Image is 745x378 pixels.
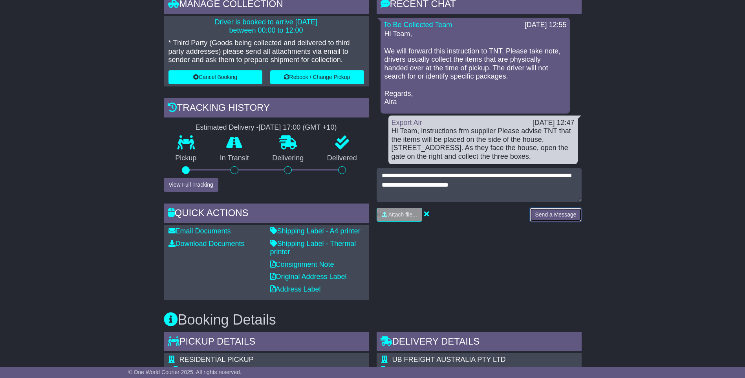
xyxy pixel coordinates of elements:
a: Original Address Label [270,273,347,281]
a: To Be Collected Team [384,21,452,29]
a: Consignment Note [270,261,334,268]
span: Commercial [392,366,430,374]
div: Estimated Delivery - [164,123,369,132]
h3: Booking Details [164,312,582,328]
p: Pickup [164,154,209,163]
a: Address Label [270,285,321,293]
div: [DATE] 12:47 [533,119,575,127]
span: RESIDENTIAL PICKUP [179,356,254,363]
a: Shipping Label - Thermal printer [270,240,356,256]
div: Pickup [179,366,356,375]
a: Email Documents [168,227,231,235]
p: Delivered [315,154,369,163]
button: View Full Tracking [164,178,218,192]
button: Send a Message [530,208,581,222]
p: * Third Party (Goods being collected and delivered to third party addresses) please send all atta... [168,39,364,64]
div: [DATE] 12:55 [525,21,567,29]
div: Quick Actions [164,204,369,225]
a: Shipping Label - A4 printer [270,227,361,235]
span: Residential [179,366,214,374]
span: UB FREIGHT AUSTRALIA PTY LTD [392,356,506,363]
div: Delivery Details [377,332,582,353]
button: Rebook / Change Pickup [270,70,364,84]
p: Delivering [261,154,316,163]
div: Tracking history [164,98,369,119]
div: [DATE] 17:00 (GMT +10) [259,123,337,132]
button: Cancel Booking [168,70,262,84]
span: © One World Courier 2025. All rights reserved. [128,369,242,375]
div: Hi Team, instructions frm supplier Please advise TNT that the items will be placed on the side of... [392,127,575,161]
p: In Transit [208,154,261,163]
div: Delivery [392,366,544,375]
div: Pickup Details [164,332,369,353]
p: Driver is booked to arrive [DATE] between 00:00 to 12:00 [168,18,364,35]
a: Export Air [392,119,422,127]
a: Download Documents [168,240,245,248]
p: Hi Team, We will forward this instruction to TNT. Please take note, drivers usually collect the i... [384,30,566,106]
